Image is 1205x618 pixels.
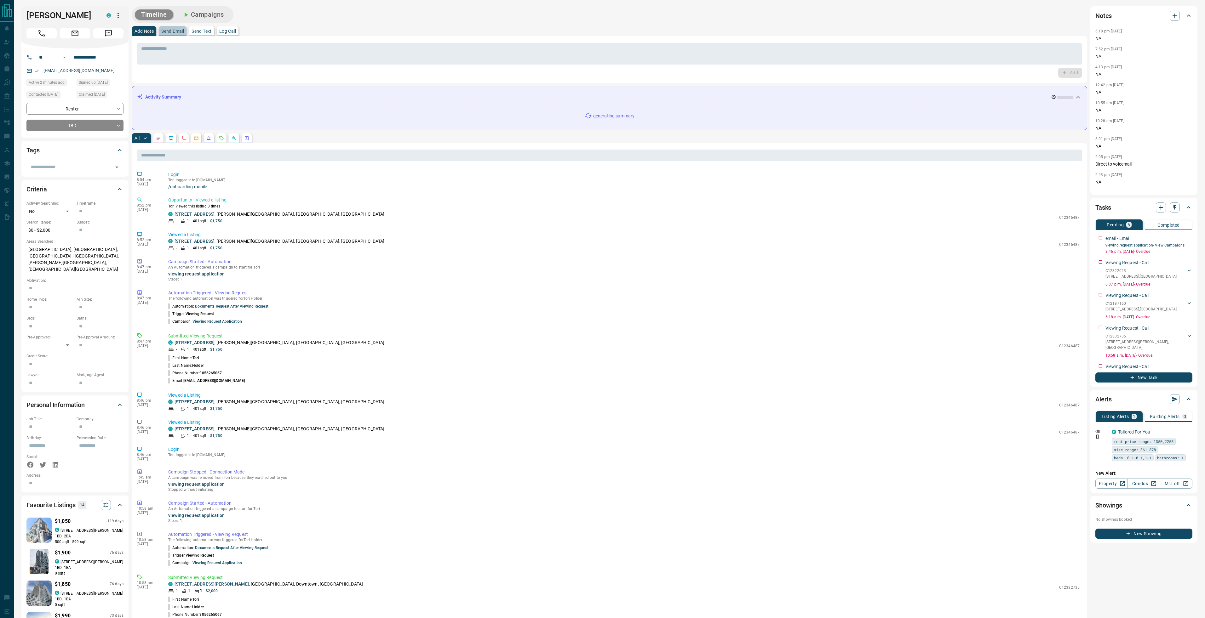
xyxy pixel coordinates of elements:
[1095,529,1192,539] button: New Showing
[26,145,39,155] h2: Tags
[26,103,123,115] div: Renter
[137,430,159,434] p: [DATE]
[168,203,1080,209] p: Tori viewed this listing 3 times
[187,406,189,411] p: 1
[93,28,123,38] span: Message
[1095,11,1112,21] h2: Notes
[168,513,225,518] a: viewing request application
[176,9,230,20] button: Campaigns
[168,482,225,487] a: viewing request application
[79,91,105,98] span: Claimed [DATE]
[29,79,65,86] span: Active 2 minutes ago
[1095,498,1192,513] div: Showings
[137,457,159,461] p: [DATE]
[176,245,177,251] p: -
[1095,29,1122,33] p: 6:18 pm [DATE]
[176,347,177,352] p: -
[168,265,1080,269] p: An Automation triggered a campaign to start for Tori
[210,406,222,411] p: $1,750
[26,182,123,197] div: Criteria
[168,212,173,216] div: condos.ca
[175,426,215,431] a: [STREET_ADDRESS]
[1095,125,1192,132] p: NA
[175,212,215,217] a: [STREET_ADDRESS]
[168,303,268,309] p: Automation:
[168,453,1080,457] p: Tori logged into [DOMAIN_NAME]
[1095,89,1192,96] p: NA
[168,271,225,276] a: viewing request application
[137,452,159,457] p: 8:46 pm
[1095,429,1108,434] p: Off
[1059,343,1080,349] p: C12346487
[168,178,1080,182] p: Tori logged into [DOMAIN_NAME]
[26,120,123,131] div: TBD
[55,581,71,588] p: $1,850
[210,218,222,224] p: $1,750
[55,528,59,532] div: condos.ca
[80,502,84,508] p: 14
[168,296,1080,301] p: The following automation was triggered for Tori Holder
[26,184,47,194] h2: Criteria
[168,276,1080,282] p: Steps:
[1105,292,1149,299] p: Viewing Request - Call
[1112,430,1116,434] div: condos.ca
[175,399,215,404] a: [STREET_ADDRESS]
[244,136,249,141] svg: Agent Actions
[180,519,182,523] span: 1
[137,479,159,484] p: [DATE]
[593,113,634,119] p: generating summary
[26,500,76,510] h2: Favourite Listings
[199,612,222,617] span: 9056265067
[1114,455,1151,461] span: beds: 0.1-0.1,1-1
[137,506,159,511] p: 10:58 am
[1133,414,1135,419] p: 1
[168,531,1080,538] p: Automation Triggered - Viewing Request
[26,143,123,158] div: Tags
[210,245,222,251] p: $1,750
[168,582,173,586] div: condos.ca
[192,319,242,324] a: viewing request application
[26,372,73,378] p: Lawyer:
[1105,281,1192,287] p: 6:37 p.m. [DATE] - Overdue
[168,560,242,566] p: Campaign:
[55,533,123,539] p: 1 BD | 2 BA
[168,258,1080,265] p: Campaign Started - Automation
[1105,333,1186,339] p: C12332735
[26,206,73,216] div: No
[168,290,1080,296] p: Automation Triggered - Viewing Request
[22,518,56,543] img: Favourited listing
[1095,200,1192,215] div: Tasks
[168,239,173,243] div: condos.ca
[26,201,73,206] p: Actively Searching:
[112,163,121,172] button: Open
[210,347,222,352] p: $1,750
[77,201,123,206] p: Timeframe:
[77,416,123,422] p: Company:
[1059,402,1080,408] p: C12346487
[168,333,1080,339] p: Submitted Viewing Request
[1114,446,1156,453] span: size range: 361,878
[26,516,123,545] a: Favourited listing$1,050119 dayscondos.ca[STREET_ADDRESS][PERSON_NAME]1BD |2BA500 sqft - 599 sqft
[193,347,206,352] p: 401 sqft
[1095,8,1192,23] div: Notes
[107,519,123,524] p: 119 days
[168,311,214,317] p: Trigger:
[77,79,123,88] div: Fri Oct 14 2022
[135,136,140,140] p: All
[168,604,204,610] p: Last Name:
[55,596,123,602] p: 1 BD | 1 BA
[175,239,215,244] a: [STREET_ADDRESS]
[168,469,1080,475] p: Campaign Stopped - Connection Made
[193,406,206,411] p: 401 sqft
[60,28,90,38] span: Email
[35,69,39,73] svg: Email Verified
[1105,325,1149,332] p: Viewing Request - Call
[168,400,173,404] div: condos.ca
[168,171,1080,178] p: Login
[26,397,123,412] div: Personal Information
[55,570,123,576] p: 0 sqft
[106,13,111,18] div: condos.ca
[26,219,73,225] p: Search Range:
[1114,438,1173,445] span: rent price range: 1350,2255
[26,225,73,235] p: $0 - $2,000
